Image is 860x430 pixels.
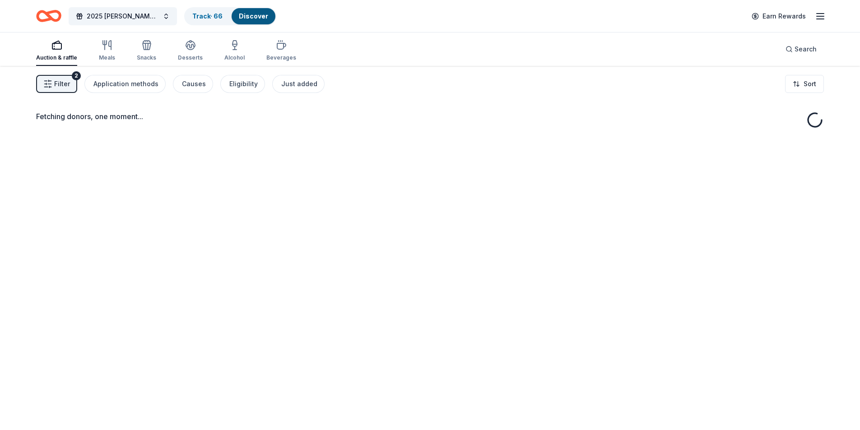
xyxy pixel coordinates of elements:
[224,36,245,66] button: Alcohol
[229,79,258,89] div: Eligibility
[87,11,159,22] span: 2025 [PERSON_NAME] Memorial Classic
[93,79,158,89] div: Application methods
[224,54,245,61] div: Alcohol
[804,79,816,89] span: Sort
[99,36,115,66] button: Meals
[746,8,811,24] a: Earn Rewards
[72,71,81,80] div: 2
[54,79,70,89] span: Filter
[84,75,166,93] button: Application methods
[137,54,156,61] div: Snacks
[192,12,223,20] a: Track· 66
[266,54,296,61] div: Beverages
[272,75,325,93] button: Just added
[99,54,115,61] div: Meals
[36,36,77,66] button: Auction & raffle
[178,54,203,61] div: Desserts
[182,79,206,89] div: Causes
[795,44,817,55] span: Search
[36,75,77,93] button: Filter2
[36,111,824,122] div: Fetching donors, one moment...
[69,7,177,25] button: 2025 [PERSON_NAME] Memorial Classic
[266,36,296,66] button: Beverages
[178,36,203,66] button: Desserts
[173,75,213,93] button: Causes
[281,79,317,89] div: Just added
[778,40,824,58] button: Search
[785,75,824,93] button: Sort
[239,12,268,20] a: Discover
[184,7,276,25] button: Track· 66Discover
[137,36,156,66] button: Snacks
[36,5,61,27] a: Home
[220,75,265,93] button: Eligibility
[36,54,77,61] div: Auction & raffle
